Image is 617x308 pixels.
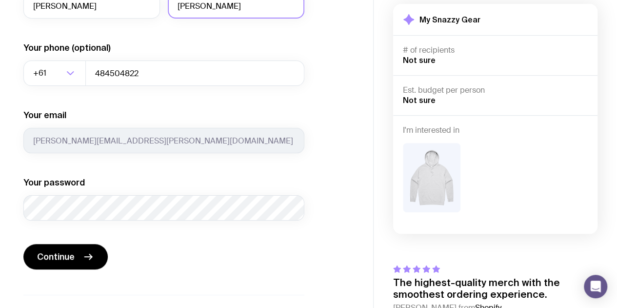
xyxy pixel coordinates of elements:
[23,109,66,121] label: Your email
[23,42,111,54] label: Your phone (optional)
[403,56,436,64] span: Not sure
[403,125,588,135] h4: I'm interested in
[23,244,108,269] button: Continue
[23,61,86,86] div: Search for option
[85,61,304,86] input: 0400123456
[393,277,597,300] p: The highest-quality merch with the smoothest ordering experience.
[48,61,63,86] input: Search for option
[37,251,75,263] span: Continue
[403,45,588,55] h4: # of recipients
[33,61,48,86] span: +61
[419,15,480,24] h2: My Snazzy Gear
[403,96,436,104] span: Not sure
[403,85,588,95] h4: Est. budget per person
[23,128,304,153] input: you@email.com
[584,275,607,298] div: Open Intercom Messenger
[23,177,85,188] label: Your password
